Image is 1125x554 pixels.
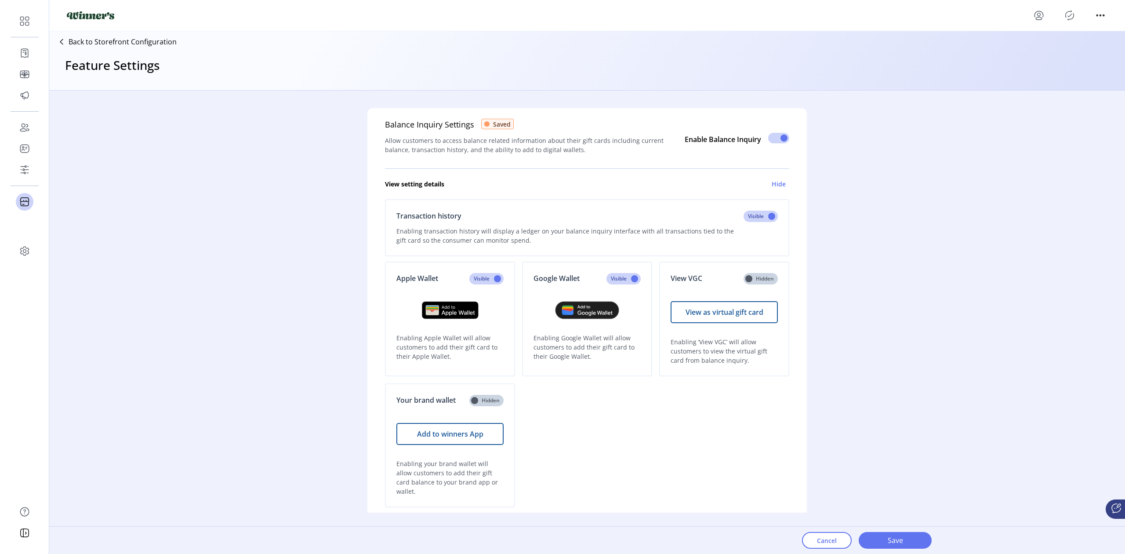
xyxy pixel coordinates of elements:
[533,333,641,361] p: Enabling Google Wallet will allow customers to add their gift card to their Google Wallet.
[396,226,744,245] p: Enabling transaction history will display a ledger on your balance inquiry interface with all tra...
[493,120,511,129] span: Saved
[802,532,852,549] button: Cancel
[685,134,761,145] p: Enable Balance Inquiry
[671,273,702,284] p: View VGC
[67,11,114,19] img: logo
[385,131,671,160] p: Allow customers to access balance related information about their gift cards including current ba...
[870,535,920,546] span: Save
[1063,8,1077,22] button: Publisher Panel
[396,211,744,221] p: Transaction history
[817,536,837,545] span: Cancel
[772,179,786,189] h6: Hide
[396,423,504,445] button: Add to winners App
[385,119,474,131] h5: Balance Inquiry Settings
[396,333,504,361] p: Enabling Apple Wallet will allow customers to add their gift card to their Apple Wallet.
[859,532,932,549] button: Save
[671,301,778,323] button: View as virtual gift card
[1032,8,1046,22] button: menu
[533,273,580,284] p: Google Wallet
[671,337,778,365] p: Enabling ‘View VGC’ will allow customers to view the virtual gift card from balance inquiry.
[69,36,177,47] p: Back to Storefront Configuration
[396,395,456,405] p: Your brand wallet
[396,273,438,284] p: Apple Wallet
[385,199,789,518] div: View setting detailsHide
[385,169,789,199] a: View setting detailsHide
[396,459,504,496] p: Enabling your brand wallet will allow customers to add their gift card balance to your brand app ...
[385,179,444,189] h6: View setting details
[1093,8,1107,22] button: menu
[65,56,160,74] h3: Feature Settings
